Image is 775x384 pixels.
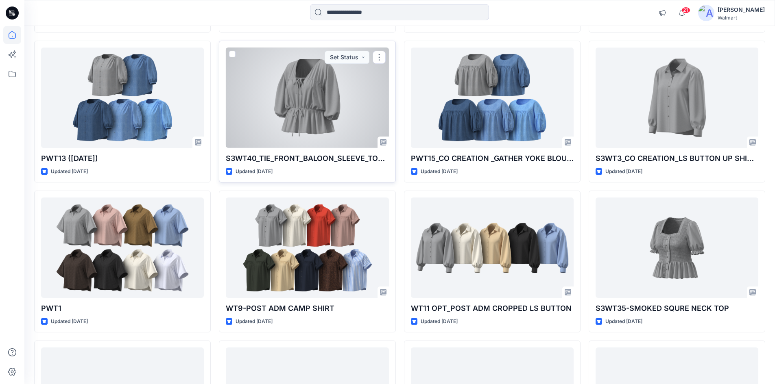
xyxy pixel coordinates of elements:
[411,197,574,298] a: WT11 OPT_POST ADM CROPPED LS BUTTON
[236,317,273,326] p: Updated [DATE]
[51,167,88,176] p: Updated [DATE]
[718,5,765,15] div: [PERSON_NAME]
[411,303,574,314] p: WT11 OPT_POST ADM CROPPED LS BUTTON
[411,48,574,148] a: PWT15_CO CREATION _GATHER YOKE BLOUSE
[226,303,389,314] p: WT9-POST ADM CAMP SHIRT
[718,15,765,21] div: Walmart
[226,153,389,164] p: S3WT40_TIE_FRONT_BALOON_SLEEVE_TOP ([DATE] )
[421,167,458,176] p: Updated [DATE]
[41,303,204,314] p: PWT1
[411,153,574,164] p: PWT15_CO CREATION _GATHER YOKE BLOUSE
[421,317,458,326] p: Updated [DATE]
[596,48,758,148] a: S3WT3_CO CREATION_LS BUTTON UP SHIRT W-GATHERED SLEEVE
[226,48,389,148] a: S3WT40_TIE_FRONT_BALOON_SLEEVE_TOP (15-09-2025 )
[596,153,758,164] p: S3WT3_CO CREATION_LS BUTTON UP SHIRT W-GATHERED SLEEVE
[605,167,642,176] p: Updated [DATE]
[596,303,758,314] p: S3WT35-SMOKED SQURE NECK TOP
[698,5,714,21] img: avatar
[236,167,273,176] p: Updated [DATE]
[41,153,204,164] p: PWT13 ([DATE])
[681,7,690,13] span: 21
[596,197,758,298] a: S3WT35-SMOKED SQURE NECK TOP
[41,197,204,298] a: PWT1
[605,317,642,326] p: Updated [DATE]
[226,197,389,298] a: WT9-POST ADM CAMP SHIRT
[41,48,204,148] a: PWT13 (15-09-25)
[51,317,88,326] p: Updated [DATE]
